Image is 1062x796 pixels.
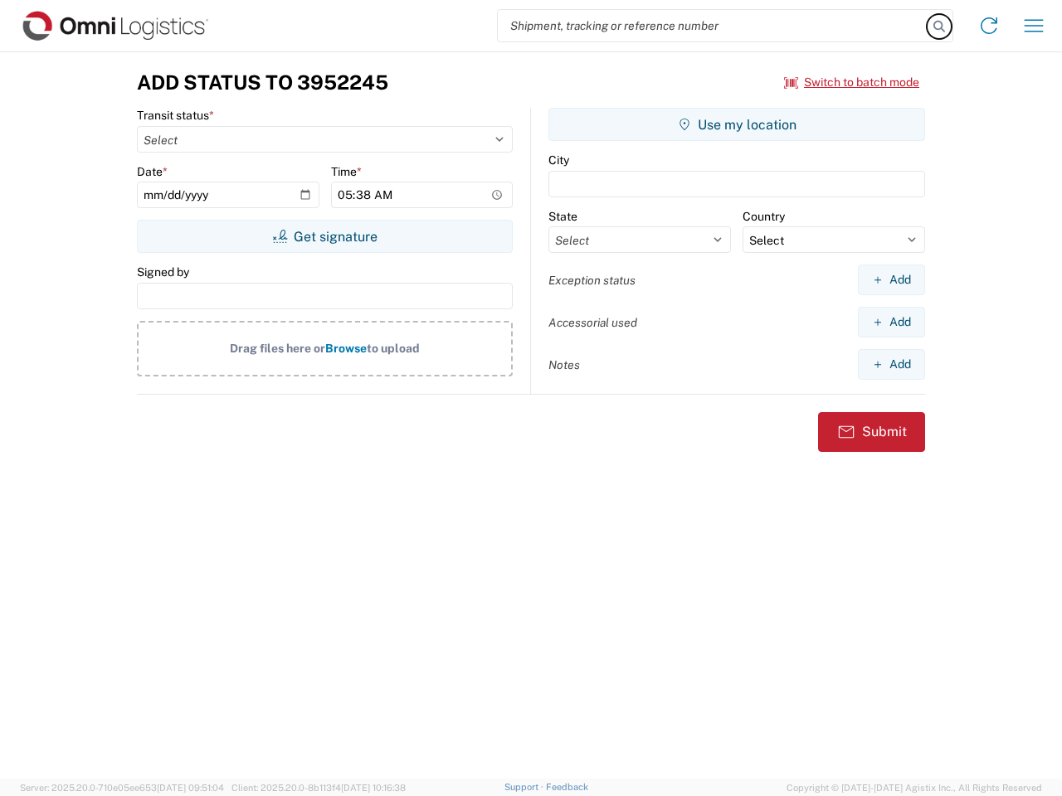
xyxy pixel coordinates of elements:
[858,349,925,380] button: Add
[787,780,1042,795] span: Copyright © [DATE]-[DATE] Agistix Inc., All Rights Reserved
[137,164,168,179] label: Date
[548,357,580,372] label: Notes
[548,209,577,224] label: State
[230,342,325,355] span: Drag files here or
[325,342,367,355] span: Browse
[137,108,214,123] label: Transit status
[784,69,919,96] button: Switch to batch mode
[137,220,513,253] button: Get signature
[137,265,189,279] label: Signed by
[548,153,569,167] label: City
[331,164,362,179] label: Time
[137,70,388,95] h3: Add Status to 3952245
[20,783,224,793] span: Server: 2025.20.0-710e05ee653
[157,783,224,793] span: [DATE] 09:51:04
[341,783,406,793] span: [DATE] 10:16:38
[546,782,588,792] a: Feedback
[231,783,406,793] span: Client: 2025.20.0-8b113f4
[818,412,925,452] button: Submit
[504,782,546,792] a: Support
[498,10,928,41] input: Shipment, tracking or reference number
[548,273,636,288] label: Exception status
[548,108,925,141] button: Use my location
[858,307,925,337] button: Add
[743,209,785,224] label: Country
[548,315,637,330] label: Accessorial used
[858,265,925,295] button: Add
[367,342,420,355] span: to upload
